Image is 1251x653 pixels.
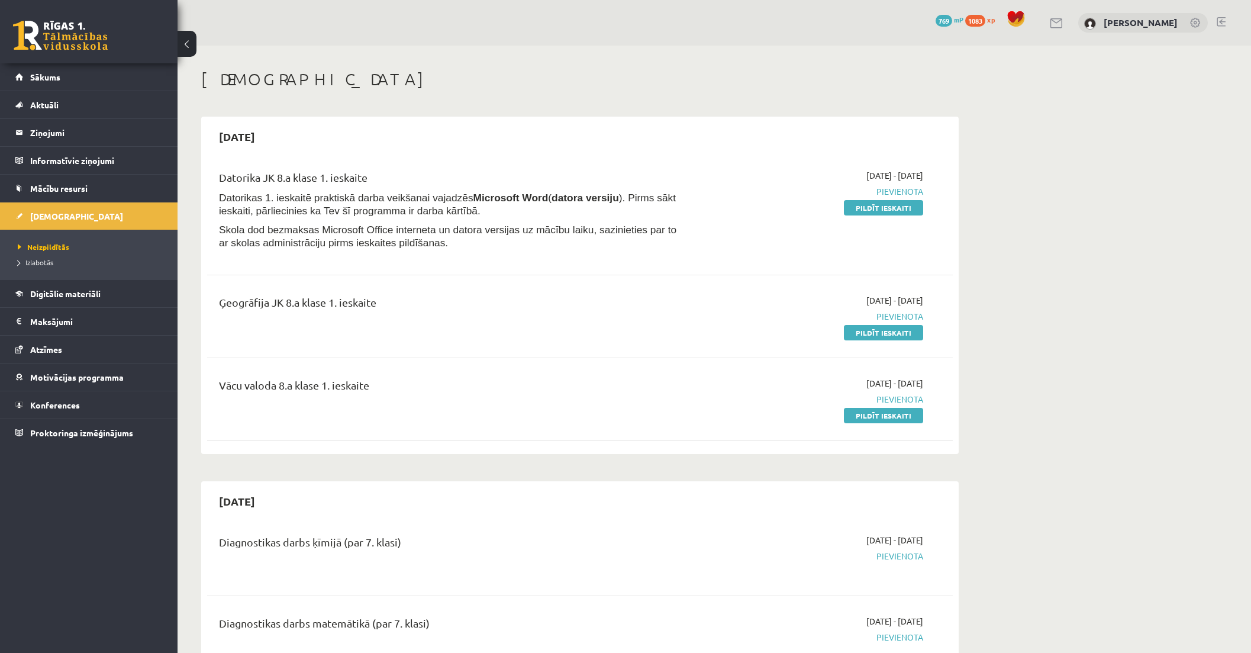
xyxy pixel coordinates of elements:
[15,364,163,391] a: Motivācijas programma
[936,15,963,24] a: 769 mP
[15,63,163,91] a: Sākums
[30,344,62,355] span: Atzīmes
[965,15,1001,24] a: 1083 xp
[866,169,923,182] span: [DATE] - [DATE]
[30,183,88,194] span: Mācību resursi
[15,280,163,307] a: Digitālie materiāli
[866,294,923,307] span: [DATE] - [DATE]
[18,257,166,268] a: Izlabotās
[700,550,923,562] span: Pievienota
[844,325,923,340] a: Pildīt ieskaiti
[18,242,69,252] span: Neizpildītās
[844,200,923,215] a: Pildīt ieskaiti
[30,308,163,335] legend: Maksājumi
[30,147,163,174] legend: Informatīvie ziņojumi
[866,377,923,390] span: [DATE] - [DATE]
[866,615,923,628] span: [DATE] - [DATE]
[219,192,676,217] span: Datorikas 1. ieskaitē praktiskā darba veikšanai vajadzēs ( ). Pirms sākt ieskaiti, pārliecinies k...
[15,336,163,363] a: Atzīmes
[15,419,163,446] a: Proktoringa izmēģinājums
[18,258,53,267] span: Izlabotās
[30,400,80,410] span: Konferences
[936,15,952,27] span: 769
[552,192,619,204] b: datora versiju
[844,408,923,423] a: Pildīt ieskaiti
[700,631,923,644] span: Pievienota
[219,169,682,191] div: Datorika JK 8.a klase 1. ieskaite
[15,391,163,419] a: Konferences
[207,487,267,515] h2: [DATE]
[219,294,682,316] div: Ģeogrāfija JK 8.a klase 1. ieskaite
[15,308,163,335] a: Maksājumi
[30,72,60,82] span: Sākums
[30,372,124,382] span: Motivācijas programma
[30,288,101,299] span: Digitālie materiāli
[30,211,123,221] span: [DEMOGRAPHIC_DATA]
[219,377,682,399] div: Vācu valoda 8.a klase 1. ieskaite
[700,185,923,198] span: Pievienota
[700,393,923,406] span: Pievienota
[866,534,923,546] span: [DATE] - [DATE]
[18,242,166,252] a: Neizpildītās
[965,15,985,27] span: 1083
[15,119,163,146] a: Ziņojumi
[30,99,59,110] span: Aktuāli
[987,15,995,24] span: xp
[1104,17,1178,28] a: [PERSON_NAME]
[15,175,163,202] a: Mācību resursi
[15,202,163,230] a: [DEMOGRAPHIC_DATA]
[201,69,959,89] h1: [DEMOGRAPHIC_DATA]
[207,123,267,150] h2: [DATE]
[219,224,676,249] span: Skola dod bezmaksas Microsoft Office interneta un datora versijas uz mācību laiku, sazinieties pa...
[219,615,682,637] div: Diagnostikas darbs matemātikā (par 7. klasi)
[15,91,163,118] a: Aktuāli
[473,192,549,204] b: Microsoft Word
[1084,18,1096,30] img: Alise Dilevka
[30,427,133,438] span: Proktoringa izmēģinājums
[30,119,163,146] legend: Ziņojumi
[700,310,923,323] span: Pievienota
[13,21,108,50] a: Rīgas 1. Tālmācības vidusskola
[15,147,163,174] a: Informatīvie ziņojumi
[219,534,682,556] div: Diagnostikas darbs ķīmijā (par 7. klasi)
[954,15,963,24] span: mP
